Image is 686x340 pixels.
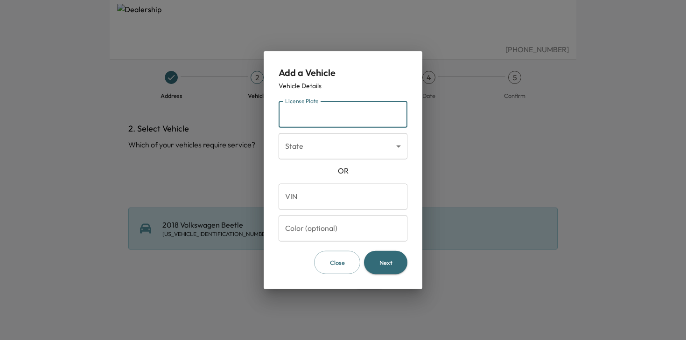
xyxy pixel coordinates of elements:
[364,250,407,274] button: Next
[285,97,319,105] label: License Plate
[314,250,360,274] button: Close
[279,165,407,176] div: OR
[279,66,407,79] div: Add a Vehicle
[279,81,407,90] div: Vehicle Details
